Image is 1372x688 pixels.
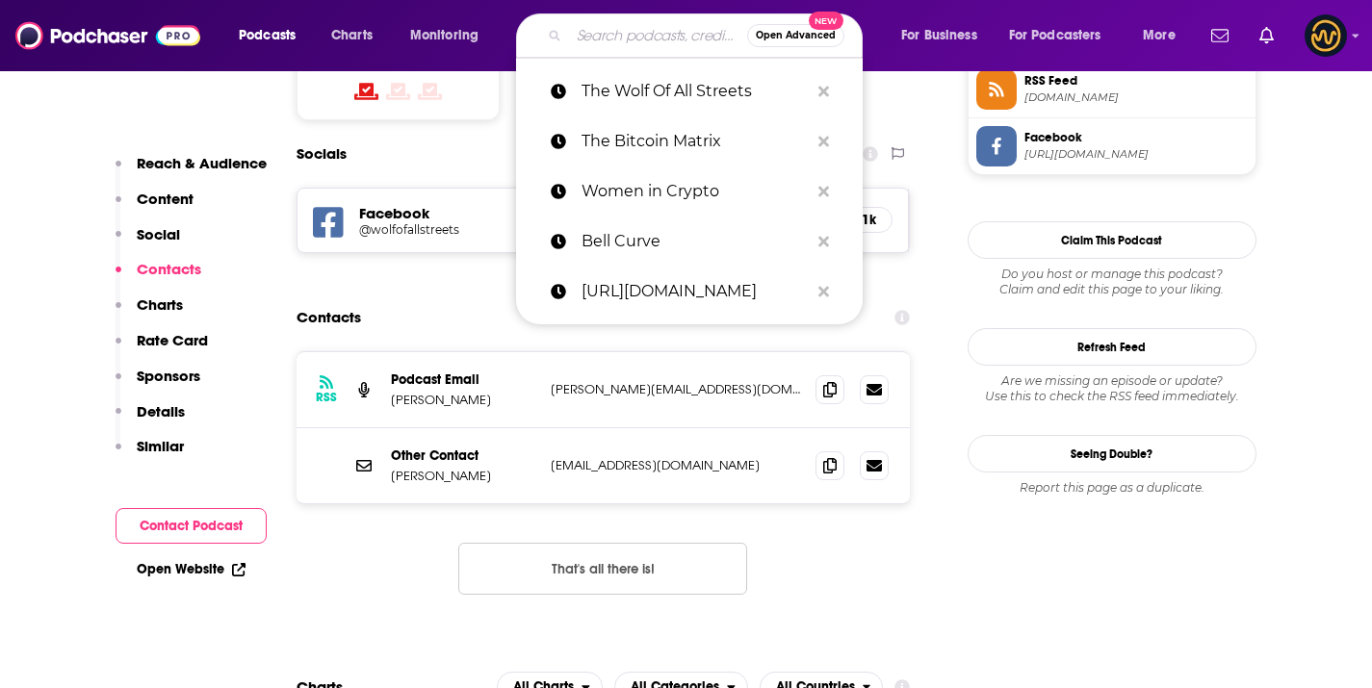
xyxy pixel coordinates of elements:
[534,13,881,58] div: Search podcasts, credits, & more...
[116,331,208,367] button: Rate Card
[137,225,180,243] p: Social
[319,20,384,51] a: Charts
[116,190,194,225] button: Content
[968,328,1256,366] button: Refresh Feed
[968,267,1256,297] div: Claim and edit this page to your liking.
[516,166,863,217] a: Women in Crypto
[239,22,296,49] span: Podcasts
[968,267,1256,282] span: Do you host or manage this podcast?
[516,116,863,166] a: The Bitcoin Matrix
[1252,19,1281,52] a: Show notifications dropdown
[1305,14,1347,57] button: Show profile menu
[116,154,267,190] button: Reach & Audience
[516,66,863,116] a: The Wolf Of All Streets
[747,24,844,47] button: Open AdvancedNew
[116,260,201,295] button: Contacts
[225,20,321,51] button: open menu
[976,69,1248,110] a: RSS Feed[DOMAIN_NAME]
[976,126,1248,166] a: Facebook[URL][DOMAIN_NAME]
[1024,147,1248,162] span: https://www.facebook.com/wolfofallstreets
[582,66,809,116] p: The Wolf Of All Streets
[1024,72,1248,89] span: RSS Feed
[391,392,535,408] p: [PERSON_NAME]
[137,190,194,208] p: Content
[391,371,535,388] p: Podcast Email
[809,12,843,30] span: New
[137,561,246,577] a: Open Website
[137,437,184,455] p: Similar
[316,390,337,405] h3: RSS
[359,222,667,237] h5: @wolfofallstreets
[968,480,1256,496] div: Report this page as a duplicate.
[137,295,183,314] p: Charts
[297,136,347,172] h2: Socials
[137,402,185,420] p: Details
[582,166,809,217] p: Women in Crypto
[458,543,747,595] button: Nothing here.
[888,20,1001,51] button: open menu
[551,457,801,473] p: [EMAIL_ADDRESS][DOMAIN_NAME]
[997,20,1129,51] button: open menu
[1143,22,1176,49] span: More
[359,204,824,222] h5: Facebook
[855,212,876,228] h5: 41k
[116,367,200,402] button: Sponsors
[968,373,1256,404] div: Are we missing an episode or update? Use this to check the RSS feed immediately.
[116,225,180,261] button: Social
[516,267,863,317] a: [URL][DOMAIN_NAME]
[968,435,1256,472] a: Seeing Double?
[15,17,200,54] img: Podchaser - Follow, Share and Rate Podcasts
[116,295,183,331] button: Charts
[137,331,208,349] p: Rate Card
[137,154,267,172] p: Reach & Audience
[968,221,1256,259] button: Claim This Podcast
[1129,20,1200,51] button: open menu
[391,447,535,464] p: Other Contact
[397,20,504,51] button: open menu
[516,217,863,267] a: Bell Curve
[901,22,977,49] span: For Business
[582,217,809,267] p: Bell Curve
[391,468,535,484] p: [PERSON_NAME]
[137,260,201,278] p: Contacts
[551,381,801,397] p: [PERSON_NAME][EMAIL_ADDRESS][DOMAIN_NAME]
[137,367,200,385] p: Sponsors
[359,222,824,237] a: @wolfofallstreets
[582,267,809,317] p: https://podcasts.apple.com/us/podcast/bell-curve/id1641356619
[297,299,361,336] h2: Contacts
[116,402,185,438] button: Details
[569,20,747,51] input: Search podcasts, credits, & more...
[1204,19,1236,52] a: Show notifications dropdown
[331,22,373,49] span: Charts
[1024,129,1248,146] span: Facebook
[116,508,267,544] button: Contact Podcast
[1305,14,1347,57] span: Logged in as LowerStreet
[756,31,836,40] span: Open Advanced
[582,116,809,166] p: The Bitcoin Matrix
[410,22,479,49] span: Monitoring
[1024,90,1248,105] span: feeds.megaphone.fm
[116,437,184,472] button: Similar
[1305,14,1347,57] img: User Profile
[1009,22,1101,49] span: For Podcasters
